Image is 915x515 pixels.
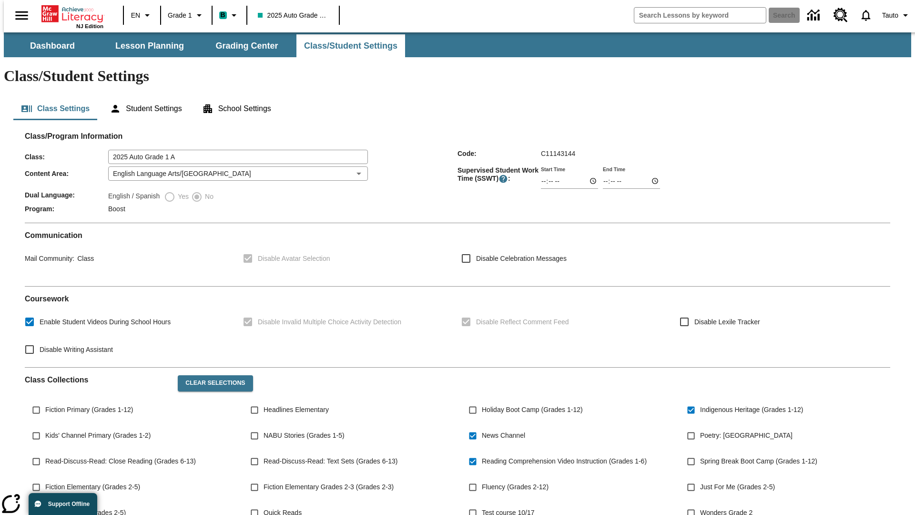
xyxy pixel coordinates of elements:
span: Headlines Elementary [264,405,329,415]
label: English / Spanish [108,191,160,203]
span: Yes [175,192,189,202]
a: Data Center [802,2,828,29]
div: Communication [25,231,890,278]
div: Home [41,3,103,29]
button: Language: EN, Select a language [127,7,157,24]
button: School Settings [194,97,279,120]
span: Read-Discuss-Read: Text Sets (Grades 6-13) [264,456,397,466]
span: Fiction Primary (Grades 1-12) [45,405,133,415]
span: C11143144 [541,150,575,157]
div: Class/Student Settings [13,97,902,120]
span: Disable Lexile Tracker [694,317,760,327]
span: EN [131,10,140,21]
span: Fiction Elementary (Grades 2-5) [45,482,140,492]
h1: Class/Student Settings [4,67,911,85]
span: NJ Edition [76,23,103,29]
span: Enable Student Videos During School Hours [40,317,171,327]
button: Class Settings [13,97,97,120]
span: Class : [25,153,108,161]
input: Class [108,150,368,164]
span: Disable Celebration Messages [476,254,567,264]
span: Boost [108,205,125,213]
button: Dashboard [5,34,100,57]
span: Program : [25,205,108,213]
div: Class/Program Information [25,141,890,215]
span: Disable Reflect Comment Feed [476,317,569,327]
span: Read-Discuss-Read: Close Reading (Grades 6-13) [45,456,196,466]
span: No [203,192,213,202]
span: Support Offline [48,501,90,507]
button: Clear Selections [178,375,253,391]
span: Tauto [882,10,898,21]
button: Profile/Settings [878,7,915,24]
span: NABU Stories (Grades 1-5) [264,431,345,441]
a: Notifications [854,3,878,28]
label: Start Time [541,165,565,173]
span: 2025 Auto Grade 1 A [258,10,328,21]
span: Disable Invalid Multiple Choice Activity Detection [258,317,401,327]
span: Supervised Student Work Time (SSWT) : [457,166,541,184]
span: Fluency (Grades 2-12) [482,482,549,492]
button: Grading Center [199,34,295,57]
h2: Communication [25,231,890,240]
button: Lesson Planning [102,34,197,57]
input: search field [634,8,766,23]
label: End Time [603,165,625,173]
span: Content Area : [25,170,108,177]
span: Disable Writing Assistant [40,345,113,355]
span: Indigenous Heritage (Grades 1-12) [700,405,803,415]
span: Grade 1 [168,10,192,21]
span: Code : [457,150,541,157]
div: English Language Arts/[GEOGRAPHIC_DATA] [108,166,368,181]
a: Resource Center, Will open in new tab [828,2,854,28]
h2: Class/Program Information [25,132,890,141]
h2: Course work [25,294,890,303]
button: Student Settings [102,97,189,120]
span: Disable Avatar Selection [258,254,330,264]
span: Class [74,255,94,262]
button: Supervised Student Work Time is the timeframe when students can take LevelSet and when lessons ar... [498,174,508,184]
div: SubNavbar [4,32,911,57]
span: Mail Community : [25,255,74,262]
span: Poetry: [GEOGRAPHIC_DATA] [700,431,793,441]
a: Home [41,4,103,23]
span: B [221,9,225,21]
span: Reading Comprehension Video Instruction (Grades 1-6) [482,456,647,466]
div: SubNavbar [4,34,406,57]
button: Boost Class color is teal. Change class color [215,7,244,24]
span: Kids' Channel Primary (Grades 1-2) [45,431,151,441]
span: Dual Language : [25,191,108,199]
button: Support Offline [29,493,97,515]
h2: Class Collections [25,375,170,384]
span: Just For Me (Grades 2-5) [700,482,775,492]
span: News Channel [482,431,525,441]
span: Spring Break Boot Camp (Grades 1-12) [700,456,817,466]
button: Grade: Grade 1, Select a grade [164,7,209,24]
button: Open side menu [8,1,36,30]
span: Holiday Boot Camp (Grades 1-12) [482,405,583,415]
div: Coursework [25,294,890,360]
span: Fiction Elementary Grades 2-3 (Grades 2-3) [264,482,394,492]
button: Class/Student Settings [296,34,405,57]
